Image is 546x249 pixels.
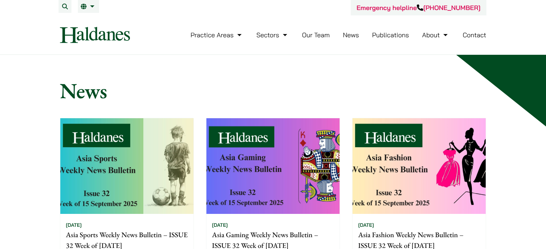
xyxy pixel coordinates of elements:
a: EN [81,4,96,9]
a: Practice Areas [191,31,243,39]
time: [DATE] [212,222,228,228]
a: Emergency helpline[PHONE_NUMBER] [356,4,480,12]
a: Our Team [302,31,330,39]
time: [DATE] [66,222,82,228]
a: Publications [372,31,409,39]
a: News [343,31,359,39]
time: [DATE] [358,222,374,228]
a: Sectors [256,31,289,39]
h1: News [60,78,486,104]
a: About [422,31,449,39]
img: Logo of Haldanes [60,27,130,43]
a: Contact [463,31,486,39]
